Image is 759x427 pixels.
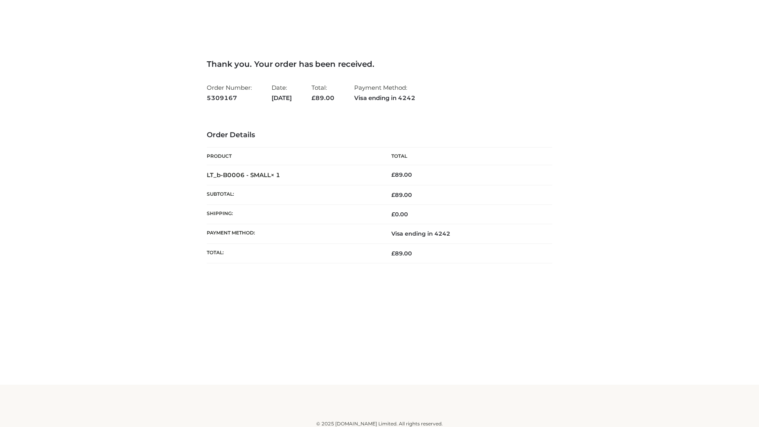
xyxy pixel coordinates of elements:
bdi: 0.00 [391,211,408,218]
bdi: 89.00 [391,171,412,178]
strong: Visa ending in 4242 [354,93,415,103]
h3: Order Details [207,131,552,140]
li: Payment Method: [354,81,415,105]
span: £ [391,250,395,257]
td: Visa ending in 4242 [379,224,552,244]
span: £ [391,191,395,198]
span: 89.00 [391,250,412,257]
th: Payment method: [207,224,379,244]
th: Total [379,147,552,165]
li: Order Number: [207,81,252,105]
span: £ [391,211,395,218]
strong: [DATE] [272,93,292,103]
span: 89.00 [312,94,334,102]
strong: × 1 [271,171,280,179]
span: 89.00 [391,191,412,198]
li: Total: [312,81,334,105]
li: Date: [272,81,292,105]
span: £ [391,171,395,178]
th: Shipping: [207,205,379,224]
th: Subtotal: [207,185,379,204]
strong: LT_b-B0006 - SMALL [207,171,280,179]
strong: 5309167 [207,93,252,103]
span: £ [312,94,315,102]
h3: Thank you. Your order has been received. [207,59,552,69]
th: Total: [207,244,379,263]
th: Product [207,147,379,165]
